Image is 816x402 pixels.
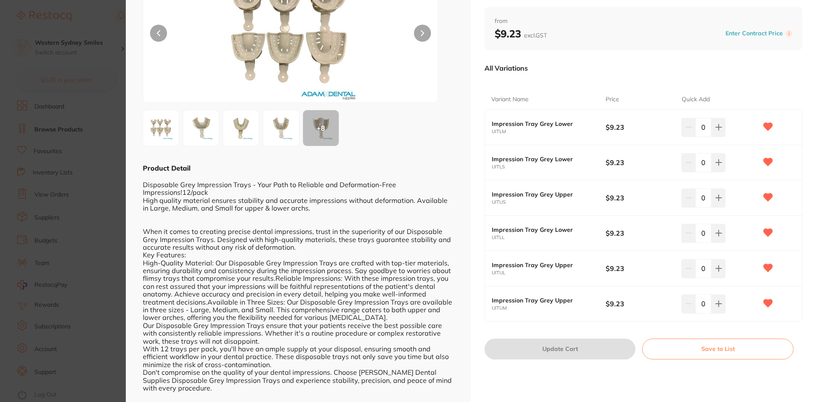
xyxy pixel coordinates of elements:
[146,113,176,143] img: WUlNUC5qcGc
[266,113,296,143] img: LmpwZw
[303,110,339,146] div: + 8
[682,95,710,104] p: Quick Add
[785,30,792,37] label: i
[606,264,674,273] b: $9.23
[226,113,256,143] img: LmpwZw
[492,191,594,198] b: Impression Tray Grey Upper
[492,120,594,127] b: Impression Tray Grey Lower
[492,270,606,276] small: UITUL
[606,228,674,238] b: $9.23
[28,25,152,66] span: It has been 14 days since you have started your Restocq journey. We wanted to do a check in and s...
[492,164,606,170] small: UITLS
[492,226,594,233] b: Impression Tray Grey Lower
[606,193,674,202] b: $9.23
[492,235,606,240] small: UITLL
[606,95,619,104] p: Price
[723,29,785,37] button: Enter Contract Price
[143,164,190,172] b: Product Detail
[495,27,547,40] b: $9.23
[491,95,529,104] p: Variant Name
[524,31,547,39] span: excl. GST
[606,299,674,308] b: $9.23
[492,156,594,163] b: Impression Tray Grey Lower
[492,200,606,205] small: UITUS
[484,339,635,359] button: Update Cart
[492,129,606,134] small: UITLM
[606,123,674,132] b: $9.23
[495,17,792,26] span: from
[303,110,339,146] button: +8
[642,339,793,359] button: Save to List
[484,64,528,72] p: All Variations
[28,33,156,40] p: Message from Restocq, sent 1w ago
[186,113,216,143] img: LmpwZw
[10,26,23,39] img: Profile image for Restocq
[492,297,594,304] b: Impression Tray Grey Upper
[606,158,674,167] b: $9.23
[492,262,594,268] b: Impression Tray Grey Upper
[3,18,167,46] div: message notification from Restocq, 1w ago. It has been 14 days since you have started your Restoc...
[492,305,606,311] small: UITUM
